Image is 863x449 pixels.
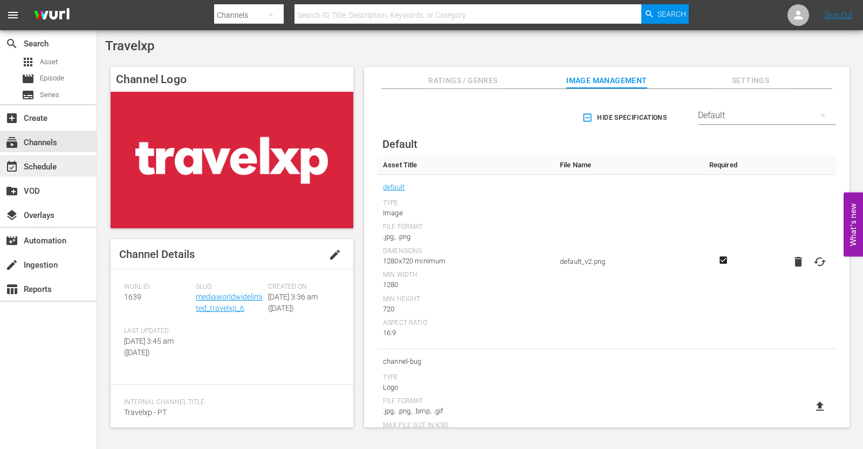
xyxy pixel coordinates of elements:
span: Default [382,138,417,151]
span: Last Updated: [124,327,190,336]
a: mediaworldwidelimited_travelxp_6 [196,292,262,312]
span: Hide Specifications [584,112,667,124]
span: Create [5,112,18,125]
span: Travelxp - PT [124,408,167,417]
span: Internal Channel Title: [124,398,334,407]
div: Image [383,208,549,219]
svg: Required [717,255,730,265]
span: Channel Details [119,248,195,261]
div: .jpg, .png, .bmp, .gif [383,406,549,417]
div: Type [383,373,549,382]
span: Settings [710,74,791,87]
div: 1280x720 minimum [383,256,549,267]
div: Aspect Ratio [383,319,549,328]
span: Asset [22,56,35,69]
div: 1280 [383,280,549,290]
span: Ingestion [5,258,18,271]
span: Episode [40,73,64,84]
div: Max File Size In Kbs [383,421,549,430]
div: Min Width [383,271,549,280]
div: Type [383,199,549,208]
span: Search [657,4,686,24]
div: 720 [383,304,549,315]
span: Wurl ID: [124,283,190,291]
span: VOD [5,185,18,198]
span: Reports [5,283,18,296]
button: edit [322,242,348,268]
span: Search [5,37,18,50]
th: File Name [554,155,703,175]
span: Series [40,90,59,100]
div: Dimensions [383,247,549,256]
span: Automation [5,234,18,247]
a: Sign Out [825,11,853,19]
div: Min Height [383,295,549,304]
th: Asset Title [378,155,554,175]
h4: Channel Logo [111,67,353,92]
span: Asset [40,57,58,67]
button: Search [641,4,689,24]
button: Hide Specifications [580,103,671,133]
span: edit [328,248,341,261]
span: Episode [22,72,35,85]
span: Image Management [566,74,647,87]
span: Overlays [5,209,18,222]
a: default [383,180,405,194]
div: Logo [383,382,549,393]
span: Slug: [196,283,262,291]
span: channel-bug [383,355,549,369]
span: Ratings / Genres [422,74,503,87]
div: Default [698,100,836,131]
button: Open Feedback Widget [844,193,863,257]
span: Schedule [5,160,18,173]
div: .jpg, .png [383,232,549,242]
div: 16:9 [383,328,549,338]
div: File Format [383,223,549,232]
span: Created On: [268,283,334,291]
td: default_v2.png [554,175,703,349]
span: 1639 [124,292,141,301]
span: [DATE] 3:36 am ([DATE]) [268,292,318,312]
span: Series [22,89,35,101]
th: Required [703,155,743,175]
img: ans4CAIJ8jUAAAAAAAAAAAAAAAAAAAAAAAAgQb4GAAAAAAAAAAAAAAAAAAAAAAAAJMjXAAAAAAAAAAAAAAAAAAAAAAAAgAT5G... [26,3,78,28]
img: Travelxp [111,92,353,228]
span: Channels [5,136,18,149]
span: Travelxp [105,38,154,53]
div: File Format [383,397,549,406]
span: [DATE] 3:45 am ([DATE]) [124,337,174,357]
span: menu [6,9,19,22]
